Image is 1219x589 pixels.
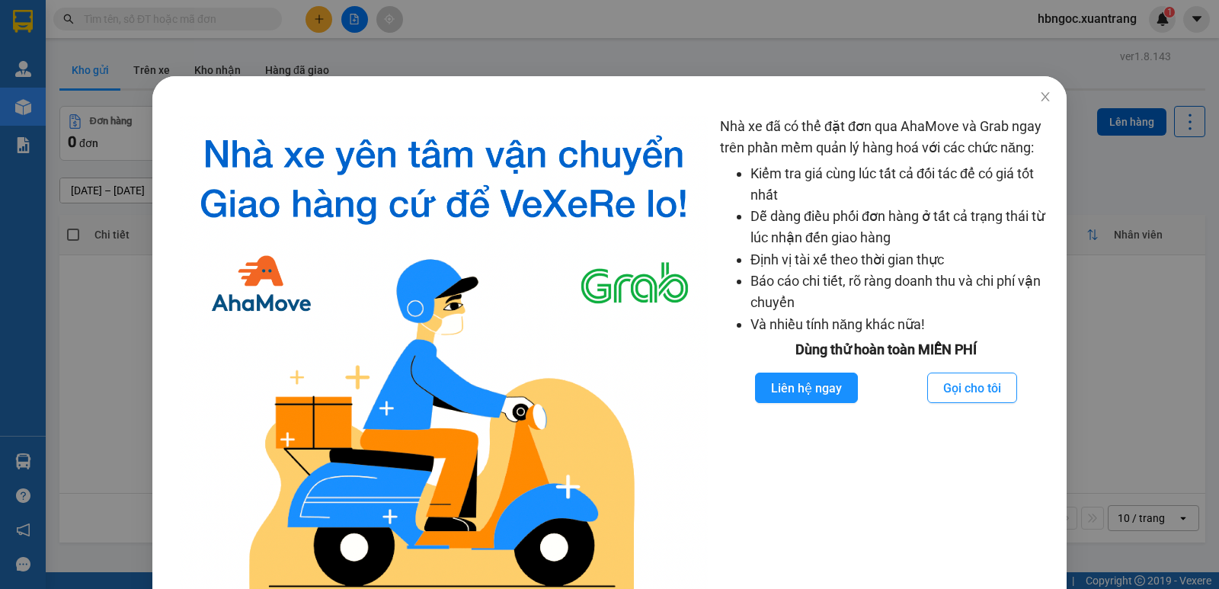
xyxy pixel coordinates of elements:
button: Close [1024,76,1067,119]
li: Và nhiều tính năng khác nữa! [750,314,1051,335]
li: Định vị tài xế theo thời gian thực [750,249,1051,270]
li: Kiểm tra giá cùng lúc tất cả đối tác để có giá tốt nhất [750,163,1051,206]
span: Liên hệ ngay [771,379,842,398]
span: Gọi cho tôi [943,379,1001,398]
span: close [1039,91,1051,103]
li: Báo cáo chi tiết, rõ ràng doanh thu và chi phí vận chuyển [750,270,1051,314]
li: Dễ dàng điều phối đơn hàng ở tất cả trạng thái từ lúc nhận đến giao hàng [750,206,1051,249]
div: Dùng thử hoàn toàn MIỄN PHÍ [720,339,1051,360]
button: Gọi cho tôi [927,373,1017,403]
button: Liên hệ ngay [755,373,858,403]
